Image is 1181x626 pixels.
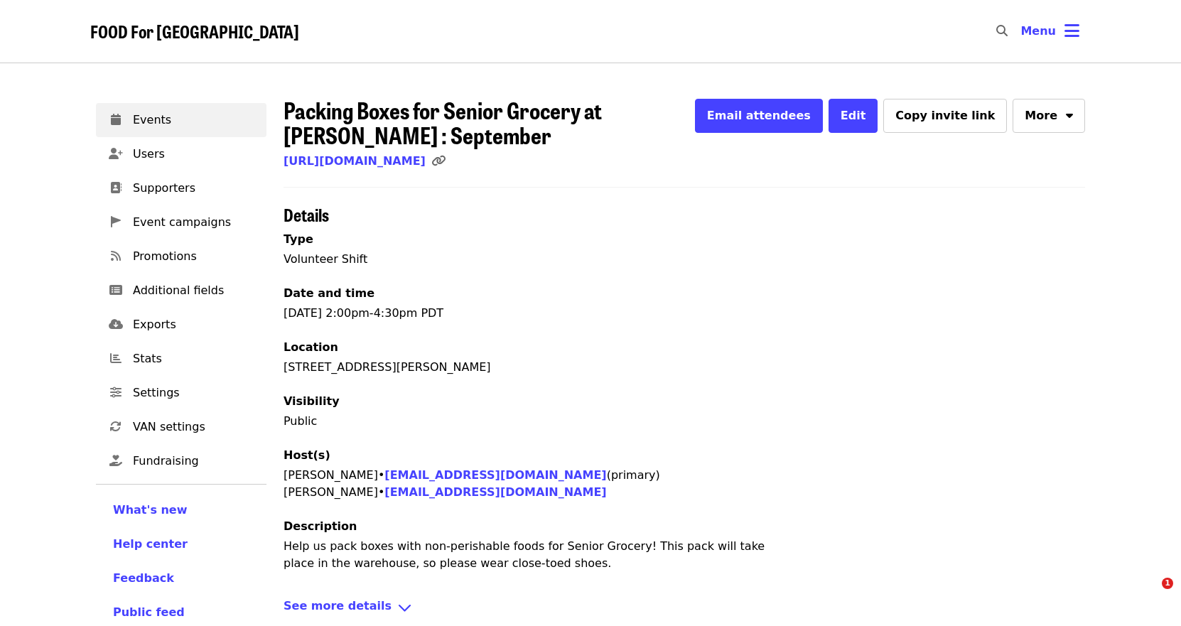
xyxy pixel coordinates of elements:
[384,468,606,482] a: [EMAIL_ADDRESS][DOMAIN_NAME]
[1020,24,1056,38] span: Menu
[111,215,121,229] i: pennant icon
[996,24,1008,38] i: search icon
[96,274,266,308] a: Additional fields
[113,502,249,519] a: What's new
[133,214,255,231] span: Event campaigns
[133,316,255,333] span: Exports
[284,538,781,572] p: Help us pack boxes with non-perishable foods for Senior Grocery! This pack will take place in the...
[284,519,357,533] span: Description
[133,384,255,401] span: Settings
[284,448,330,462] span: Host(s)
[90,18,299,43] span: FOOD For [GEOGRAPHIC_DATA]
[96,342,266,376] a: Stats
[133,350,255,367] span: Stats
[431,154,446,168] i: link icon
[109,147,123,161] i: user-plus icon
[284,202,329,227] span: Details
[96,103,266,137] a: Events
[133,248,255,265] span: Promotions
[113,503,188,517] span: What's new
[695,99,823,133] button: Email attendees
[110,386,122,399] i: sliders-h icon
[1162,578,1173,589] span: 1
[284,154,426,168] a: [URL][DOMAIN_NAME]
[384,485,606,499] a: [EMAIL_ADDRESS][DOMAIN_NAME]
[284,252,367,266] span: Volunteer Shift
[96,308,266,342] a: Exports
[284,231,1085,586] div: [DATE] 2:00pm-4:30pm PDT
[1013,99,1085,133] button: More
[841,109,866,122] span: Edit
[133,453,255,470] span: Fundraising
[110,420,122,433] i: sync icon
[96,239,266,274] a: Promotions
[895,109,995,122] span: Copy invite link
[284,93,602,151] span: Packing Boxes for Senior Grocery at [PERSON_NAME] : September
[284,598,392,618] span: See more details
[110,352,122,365] i: chart-bar icon
[113,537,188,551] span: Help center
[1066,107,1073,120] i: sort-down icon
[109,318,123,331] i: cloud-download icon
[111,113,121,126] i: calendar icon
[284,468,660,499] span: [PERSON_NAME] • (primary) [PERSON_NAME] •
[284,413,1085,430] p: Public
[133,180,255,197] span: Supporters
[284,394,340,408] span: Visibility
[109,454,122,468] i: hand-holding-heart icon
[96,376,266,410] a: Settings
[1016,14,1028,48] input: Search
[90,21,299,42] a: FOOD For [GEOGRAPHIC_DATA]
[1064,21,1079,41] i: bars icon
[284,340,338,354] span: Location
[96,137,266,171] a: Users
[96,205,266,239] a: Event campaigns
[1025,107,1057,124] span: More
[133,112,255,129] span: Events
[113,536,249,553] a: Help center
[284,359,1085,376] div: [STREET_ADDRESS][PERSON_NAME]
[111,249,121,263] i: rss icon
[109,284,122,297] i: list-alt icon
[829,99,878,133] button: Edit
[284,232,313,246] span: Type
[707,109,811,122] span: Email attendees
[284,286,374,300] span: Date and time
[883,99,1007,133] button: Copy invite link
[133,146,255,163] span: Users
[397,598,412,618] i: angle-down icon
[113,605,185,619] span: Public feed
[96,444,266,478] a: Fundraising
[113,604,249,621] a: Public feed
[133,419,255,436] span: VAN settings
[96,410,266,444] a: VAN settings
[133,282,255,299] span: Additional fields
[96,171,266,205] a: Supporters
[113,570,174,587] button: Feedback
[284,598,1085,618] div: See more detailsangle-down icon
[1133,578,1167,612] iframe: Intercom live chat
[110,181,122,195] i: address-book icon
[1009,14,1091,48] button: Toggle account menu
